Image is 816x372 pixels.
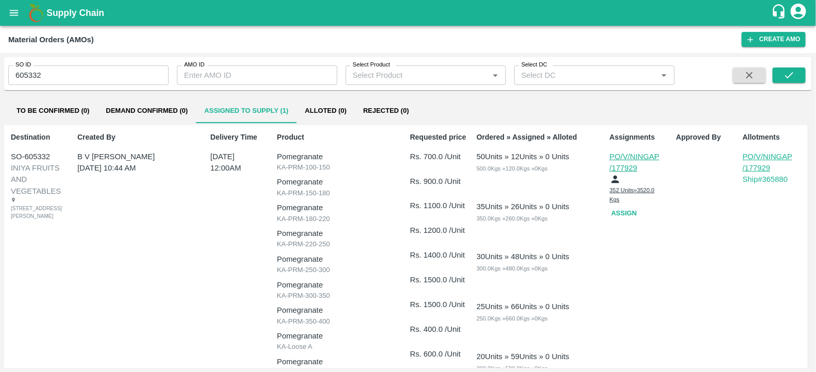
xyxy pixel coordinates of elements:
button: Demand Confirmed (0) [97,98,196,123]
p: Pomegranate [277,330,406,342]
p: Pomegranate [277,356,406,367]
div: SO-605332 [11,151,72,162]
button: Rejected (0) [355,98,417,123]
p: Assignments [610,132,672,143]
p: Delivery Time [210,132,273,143]
p: Rs. 900.0 /Unit [410,176,472,187]
input: Select DC [517,69,641,82]
input: Enter SO ID [8,65,169,85]
button: To Be Confirmed (0) [8,98,97,123]
p: Pomegranate [277,151,406,162]
p: KA-PRM-100-150 [277,162,406,173]
p: Rs. 400.0 /Unit [410,324,472,335]
div: 25 Units » 66 Units » 0 Units [477,301,569,312]
p: KA-PRM-220-250 [277,239,406,249]
label: AMO ID [184,61,205,69]
p: Ordered » Assigned » Alloted [477,132,606,143]
p: Rs. 700.0 /Unit [410,151,472,162]
span: 200.0 Kgs » 590.0 Kgs » 0 Kgs [477,365,548,371]
p: KA-PRM-350-400 [277,316,406,327]
p: Allotments [743,132,805,143]
div: INIYA FRUITS AND VEGETABLES [11,162,72,197]
span: 350.0 Kgs » 260.0 Kgs » 0 Kgs [477,215,548,222]
p: Rs. 1100.0 /Unit [410,200,472,211]
p: KA-PRM-300-350 [277,291,406,301]
p: Ship# 365880 [743,174,805,185]
b: Supply Chain [46,8,104,18]
button: Create AMO [742,32,806,47]
a: Supply Chain [46,6,771,20]
div: [STREET_ADDRESS][PERSON_NAME] [11,197,47,220]
div: account of current user [789,2,808,24]
p: Destination [11,132,73,143]
a: Ship#365880 [743,174,805,185]
p: Rs. 1500.0 /Unit [410,299,472,310]
p: KA-Loose A [277,342,406,352]
p: Product [277,132,406,143]
p: PO/V/NINGAP/177929 [610,151,661,174]
label: SO ID [15,61,31,69]
p: B V [PERSON_NAME] [77,151,194,162]
div: customer-support [771,4,789,22]
p: Rs. 1200.0 /Unit [410,225,472,236]
p: Approved By [676,132,739,143]
p: Rs. 1500.0 /Unit [410,274,472,285]
p: Pomegranate [277,228,406,239]
p: KA-PRM-180-220 [277,214,406,224]
button: Open [488,69,502,82]
div: 20 Units » 59 Units » 0 Units [477,351,569,362]
div: 30 Units » 48 Units » 0 Units [477,251,569,262]
input: Enter AMO ID [177,65,337,85]
p: Created By [77,132,206,143]
p: Rs. 600.0 /Unit [410,348,472,360]
span: 300.0 Kgs » 480.0 Kgs » 0 Kgs [477,265,548,272]
img: logo [26,3,46,23]
input: Select Product [349,69,486,82]
button: Assigned to Supply (1) [196,98,297,123]
span: 500.0 Kgs » 120.0 Kgs » 0 Kgs [477,165,548,172]
p: Pomegranate [277,253,406,265]
p: Pomegranate [277,176,406,188]
button: Open [657,69,671,82]
span: 250.0 Kgs » 660.0 Kgs » 0 Kgs [477,315,548,322]
p: [DATE] 12:00AM [210,151,260,174]
button: open drawer [2,1,26,25]
div: 50 Units » 12 Units » 0 Units [477,151,569,162]
p: Pomegranate [277,202,406,213]
p: Pomegranate [277,305,406,316]
div: Material Orders (AMOs) [8,33,94,46]
p: KA-PRM-250-300 [277,265,406,275]
label: Select Product [353,61,390,69]
p: Pomegranate [277,279,406,291]
label: Select DC [521,61,547,69]
p: Requested price [410,132,472,143]
p: [DATE] 10:44 AM [77,162,194,174]
button: Assign [610,205,643,223]
div: 352 Units » 3520.0 Kgs [610,174,661,205]
p: PO/V/NINGAP/177929 [743,151,794,174]
p: Rs. 1400.0 /Unit [410,249,472,261]
div: 35 Units » 26 Units » 0 Units [477,201,569,212]
button: Alloted (0) [297,98,355,123]
p: KA-PRM-150-180 [277,188,406,198]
